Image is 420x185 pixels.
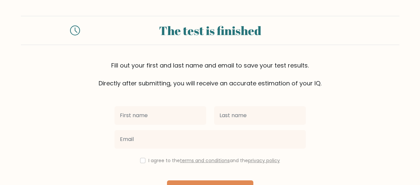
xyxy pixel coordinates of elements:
[214,106,306,125] input: Last name
[115,106,206,125] input: First name
[88,22,332,39] div: The test is finished
[21,61,399,88] div: Fill out your first and last name and email to save your test results. Directly after submitting,...
[180,157,230,164] a: terms and conditions
[148,157,280,164] label: I agree to the and the
[248,157,280,164] a: privacy policy
[115,130,306,149] input: Email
